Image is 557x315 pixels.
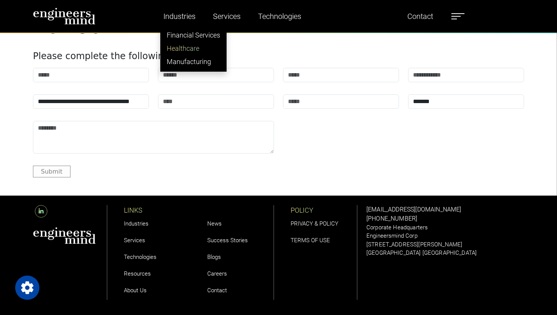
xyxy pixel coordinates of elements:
[207,287,227,294] a: Contact
[207,270,227,277] a: Careers
[366,232,524,240] p: Engineersmind Corp
[366,240,524,249] p: [STREET_ADDRESS][PERSON_NAME]
[207,237,248,244] a: Success Stories
[124,287,147,294] a: About Us
[161,42,226,55] a: Healthcare
[366,249,524,257] p: [GEOGRAPHIC_DATA] [GEOGRAPHIC_DATA]
[161,55,226,68] a: Manufacturing
[124,205,191,215] p: LINKS
[291,237,330,244] a: TERMS OF USE
[366,223,524,232] p: Corporate Headquarters
[33,51,524,62] h4: Please complete the following details
[33,227,96,244] img: aws
[124,220,149,227] a: Industries
[291,220,338,227] a: PRIVACY & POLICY
[366,215,417,222] a: [PHONE_NUMBER]
[33,208,49,215] a: LinkedIn
[161,28,226,42] a: Financial Services
[366,206,461,213] a: [EMAIL_ADDRESS][DOMAIN_NAME]
[210,8,244,25] a: Services
[207,254,221,260] a: Blogs
[160,25,227,72] ul: Industries
[124,270,151,277] a: Resources
[283,121,398,150] iframe: reCAPTCHA
[124,237,145,244] a: Services
[124,254,156,260] a: Technologies
[160,8,199,25] a: Industries
[33,8,95,25] img: logo
[404,8,436,25] a: Contact
[291,205,357,215] p: POLICY
[207,220,222,227] a: News
[33,166,70,177] button: Submit
[255,8,304,25] a: Technologies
